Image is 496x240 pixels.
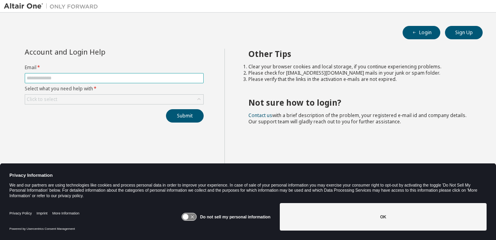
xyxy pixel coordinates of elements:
button: Submit [166,109,204,123]
span: with a brief description of the problem, your registered e-mail id and company details. Our suppo... [248,112,467,125]
h2: Not sure how to login? [248,97,469,108]
li: Clear your browser cookies and local storage, if you continue experiencing problems. [248,64,469,70]
button: Login [403,26,440,39]
div: Click to select [25,95,203,104]
h2: Other Tips [248,49,469,59]
label: Email [25,64,204,71]
a: Contact us [248,112,272,119]
label: Select what you need help with [25,86,204,92]
img: Altair One [4,2,102,10]
div: Account and Login Help [25,49,168,55]
div: Click to select [27,96,57,103]
li: Please verify that the links in the activation e-mails are not expired. [248,76,469,82]
button: Sign Up [445,26,483,39]
li: Please check for [EMAIL_ADDRESS][DOMAIN_NAME] mails in your junk or spam folder. [248,70,469,76]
